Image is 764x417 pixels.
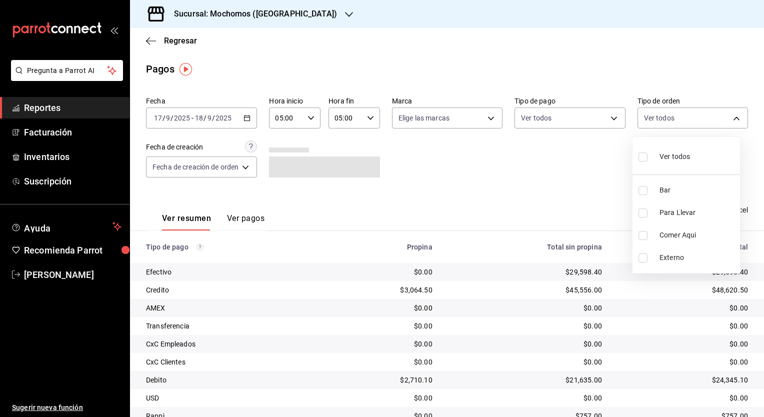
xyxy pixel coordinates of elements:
span: Para Llevar [659,207,736,218]
span: Comer Aqui [659,230,736,240]
span: Bar [659,185,736,195]
span: Externo [659,252,736,263]
img: Tooltip marker [179,63,192,75]
span: Ver todos [659,151,690,162]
